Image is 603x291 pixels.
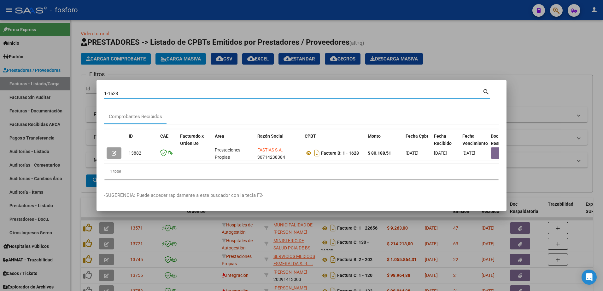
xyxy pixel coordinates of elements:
div: Open Intercom Messenger [582,270,597,285]
span: CAE [160,134,168,139]
datatable-header-cell: CAE [158,129,178,157]
span: [DATE] [462,151,475,156]
p: -SUGERENCIA: Puede acceder rapidamente a este buscador con la tecla F2- [104,192,499,199]
datatable-header-cell: Monto [365,129,403,157]
span: Fecha Recibido [434,134,452,146]
span: Facturado x Orden De [180,134,204,146]
i: Descargar documento [313,148,321,158]
span: FASTIAS S.A. [257,147,283,152]
datatable-header-cell: Area [212,129,255,157]
span: Fecha Vencimiento [462,134,488,146]
span: Razón Social [257,134,284,139]
span: [DATE] [434,151,447,156]
span: Prestaciones Propias [215,147,240,160]
span: Fecha Cpbt [406,134,428,139]
datatable-header-cell: Facturado x Orden De [178,129,212,157]
datatable-header-cell: Fecha Vencimiento [460,129,488,157]
datatable-header-cell: Fecha Recibido [431,129,460,157]
span: ID [129,134,133,139]
datatable-header-cell: CPBT [302,129,365,157]
mat-icon: search [483,88,490,95]
datatable-header-cell: Doc Respaldatoria [488,129,526,157]
div: 30714238384 [257,146,300,160]
span: Doc Respaldatoria [491,134,519,146]
div: 1 total [104,163,499,179]
div: Comprobantes Recibidos [109,113,162,120]
datatable-header-cell: Razón Social [255,129,302,157]
strong: $ 80.188,51 [368,151,391,156]
span: CPBT [305,134,316,139]
strong: Factura B: 1 - 1628 [321,151,359,156]
span: Monto [368,134,381,139]
span: Area [215,134,224,139]
datatable-header-cell: Fecha Cpbt [403,129,431,157]
span: [DATE] [406,151,419,156]
datatable-header-cell: ID [126,129,158,157]
div: 13882 [129,150,155,157]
